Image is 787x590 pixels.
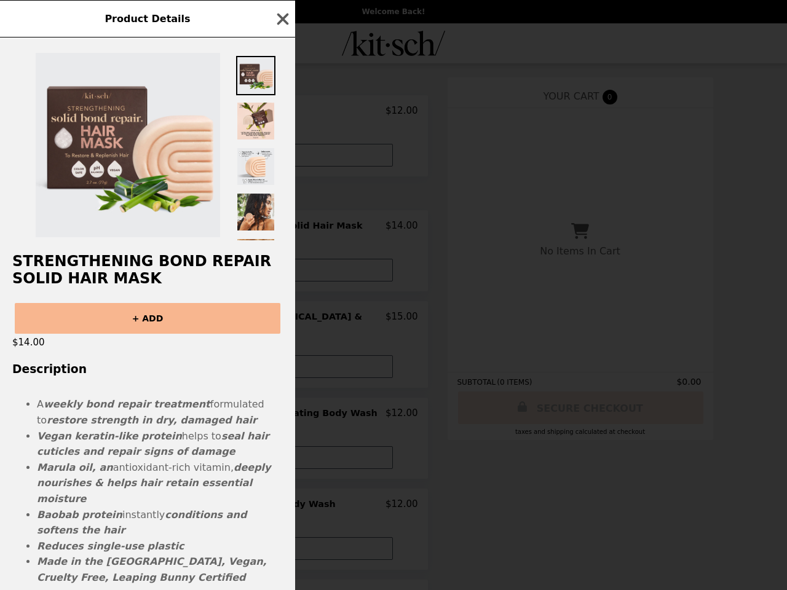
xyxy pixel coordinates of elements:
[236,147,275,186] img: Thumbnail 3
[37,460,283,507] li: antioxidant-rich vitamin,
[105,13,190,25] span: Product Details
[37,396,283,428] li: A formulated to
[37,509,122,521] strong: Baobab protein
[236,192,275,232] img: Thumbnail 4
[36,53,220,237] img: Default Title
[236,101,275,141] img: Thumbnail 2
[37,540,184,552] strong: Reduces single-use plastic
[37,430,269,458] strong: seal hair cuticles and repair signs of damage
[37,428,283,460] li: helps to
[37,430,182,442] strong: Vegan keratin-like protein
[47,414,257,426] strong: restore strength in dry, damaged hair
[236,238,275,277] img: Thumbnail 5
[44,398,210,410] strong: weekly bond repair treatment
[236,56,275,95] img: Thumbnail 1
[37,507,283,538] li: instantly
[15,303,280,334] button: + ADD
[37,462,113,473] strong: Marula oil, an
[37,462,271,505] strong: deeply nourishes & helps hair retain essential moisture
[37,556,267,583] strong: Made in the [GEOGRAPHIC_DATA], Vegan, Cruelty Free, Leaping Bunny Certified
